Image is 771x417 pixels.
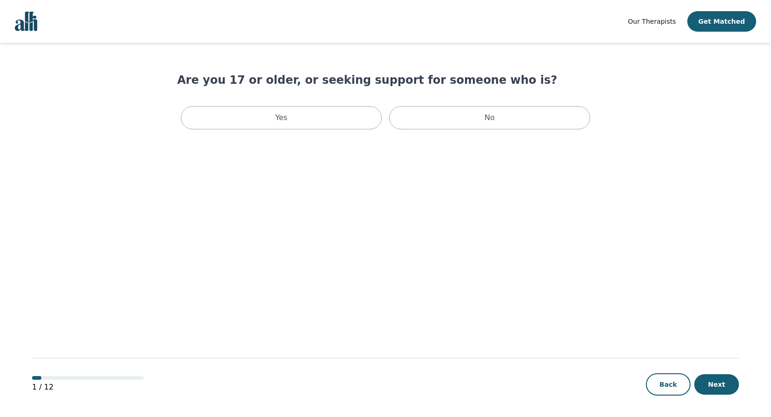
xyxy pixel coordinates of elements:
[628,18,676,25] span: Our Therapists
[15,12,37,31] img: alli logo
[177,73,594,87] h1: Are you 17 or older, or seeking support for someone who is?
[32,382,144,393] p: 1 / 12
[687,11,756,32] button: Get Matched
[628,16,676,27] a: Our Therapists
[646,373,691,396] button: Back
[694,374,739,395] button: Next
[275,112,287,123] p: Yes
[485,112,495,123] p: No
